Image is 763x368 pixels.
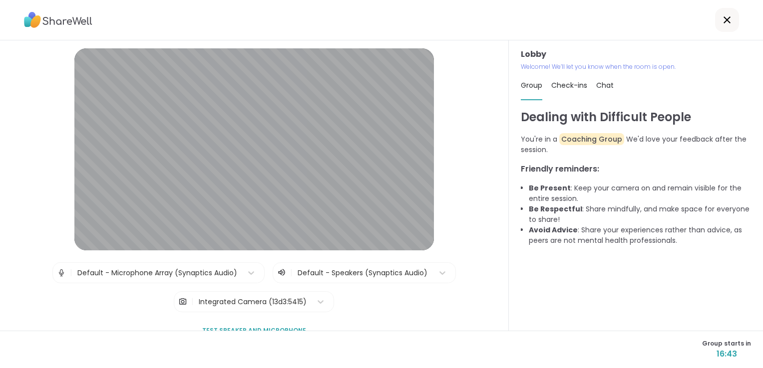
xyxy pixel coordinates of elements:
[596,80,614,90] span: Chat
[24,8,92,31] img: ShareWell Logo
[202,326,306,335] span: Test speaker and microphone
[702,339,751,348] span: Group starts in
[57,263,66,283] img: Microphone
[521,108,751,126] h1: Dealing with Difficult People
[199,297,307,307] div: Integrated Camera (13d3:5415)
[198,320,310,341] button: Test speaker and microphone
[191,292,194,312] span: |
[529,225,578,235] b: Avoid Advice
[521,163,751,175] h3: Friendly reminders:
[70,263,72,283] span: |
[529,183,751,204] li: : Keep your camera on and remain visible for the entire session.
[178,292,187,312] img: Camera
[702,348,751,360] span: 16:43
[521,80,542,90] span: Group
[290,267,293,279] span: |
[551,80,587,90] span: Check-ins
[529,204,751,225] li: : Share mindfully, and make space for everyone to share!
[521,134,751,155] p: You're in a We'd love your feedback after the session.
[529,183,571,193] b: Be Present
[77,268,237,278] div: Default - Microphone Array (Synaptics Audio)
[521,62,751,71] p: Welcome! We’ll let you know when the room is open.
[559,133,624,145] span: Coaching Group
[529,204,582,214] b: Be Respectful
[521,48,751,60] h3: Lobby
[529,225,751,246] li: : Share your experiences rather than advice, as peers are not mental health professionals.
